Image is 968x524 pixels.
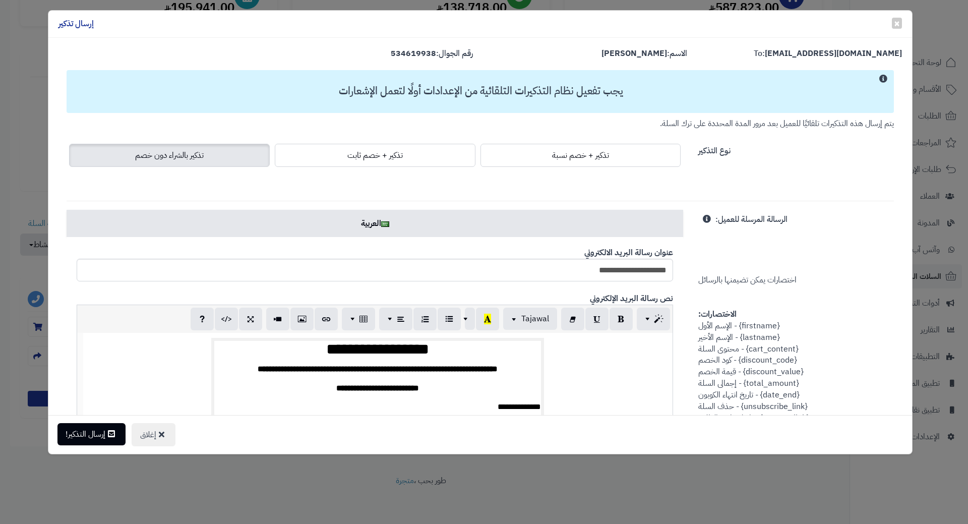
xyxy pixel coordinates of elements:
span: اختصارات يمكن تضيمنها بالرسائل {firstname} - الإسم الأول {lastname} - الإسم الأخير {cart_content}... [698,213,809,424]
button: إرسال التذكير! [57,423,126,445]
span: تذكير + خصم ثابت [347,149,403,161]
label: نوع التذكير [698,141,731,157]
label: الاسم: [601,48,687,60]
small: يتم إرسال هذه التذكيرات تلقائيًا للعميل بعد مرور المدة المحددة على ترك السلة. [660,118,894,130]
img: ar.png [381,221,389,227]
strong: [EMAIL_ADDRESS][DOMAIN_NAME] [765,47,902,60]
span: تذكير بالشراء دون خصم [135,149,204,161]
h4: إرسال تذكير [58,18,94,30]
label: رقم الجوال: [391,48,473,60]
a: العربية [67,210,683,237]
label: To: [754,48,902,60]
strong: [PERSON_NAME] [601,47,667,60]
span: Tajawal [521,313,549,325]
button: إغلاق [132,423,175,446]
b: نص رسالة البريد الإلكتروني [590,293,673,305]
h3: يجب تفعيل نظام التذكيرات التلقائية من الإعدادات أولًا لتعمل الإشعارات [72,85,890,97]
strong: 534619938 [391,47,436,60]
strong: الاختصارات: [698,308,737,320]
span: × [894,16,900,31]
span: تذكير + خصم نسبة [552,149,609,161]
b: عنوان رسالة البريد الالكتروني [584,247,673,259]
label: الرسالة المرسلة للعميل: [715,210,788,225]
